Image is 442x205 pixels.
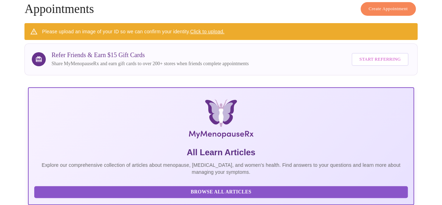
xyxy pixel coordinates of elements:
[190,29,224,34] a: Click to upload.
[41,188,400,197] span: Browse All Articles
[34,162,407,176] p: Explore our comprehensive collection of articles about menopause, [MEDICAL_DATA], and women's hea...
[352,53,408,66] button: Start Referring
[92,99,349,141] img: MyMenopauseRx Logo
[51,60,248,67] p: Share MyMenopauseRx and earn gift cards to over 200+ stores when friends complete appointments
[34,147,407,158] h5: All Learn Articles
[34,189,409,194] a: Browse All Articles
[24,2,417,16] h4: Appointments
[359,55,400,63] span: Start Referring
[350,49,410,69] a: Start Referring
[51,52,248,59] h3: Refer Friends & Earn $15 Gift Cards
[361,2,416,16] button: Create Appointment
[34,186,407,198] button: Browse All Articles
[42,25,224,38] div: Please upload an image of your ID so we can confirm your identity.
[369,5,408,13] span: Create Appointment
